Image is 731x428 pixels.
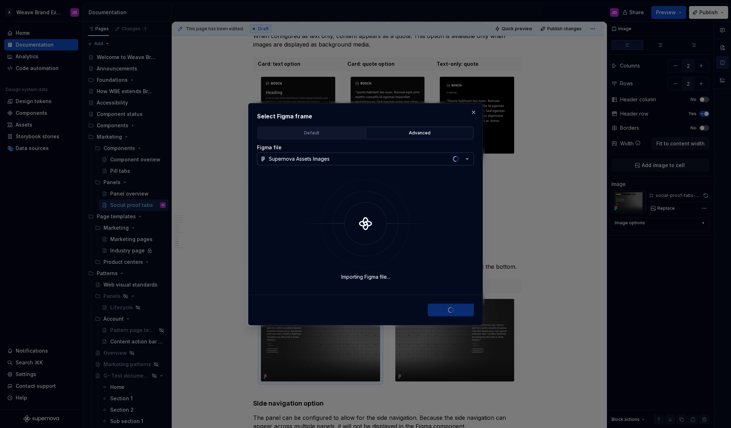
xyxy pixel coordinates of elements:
[368,129,471,137] div: Advanced
[257,144,282,151] label: Figma file
[341,273,390,280] div: Importing Figma file...
[257,112,474,121] h2: Select Figma frame
[260,129,363,137] div: Default
[257,153,474,165] button: Supernova Assets Images
[269,155,330,162] div: Supernova Assets Images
